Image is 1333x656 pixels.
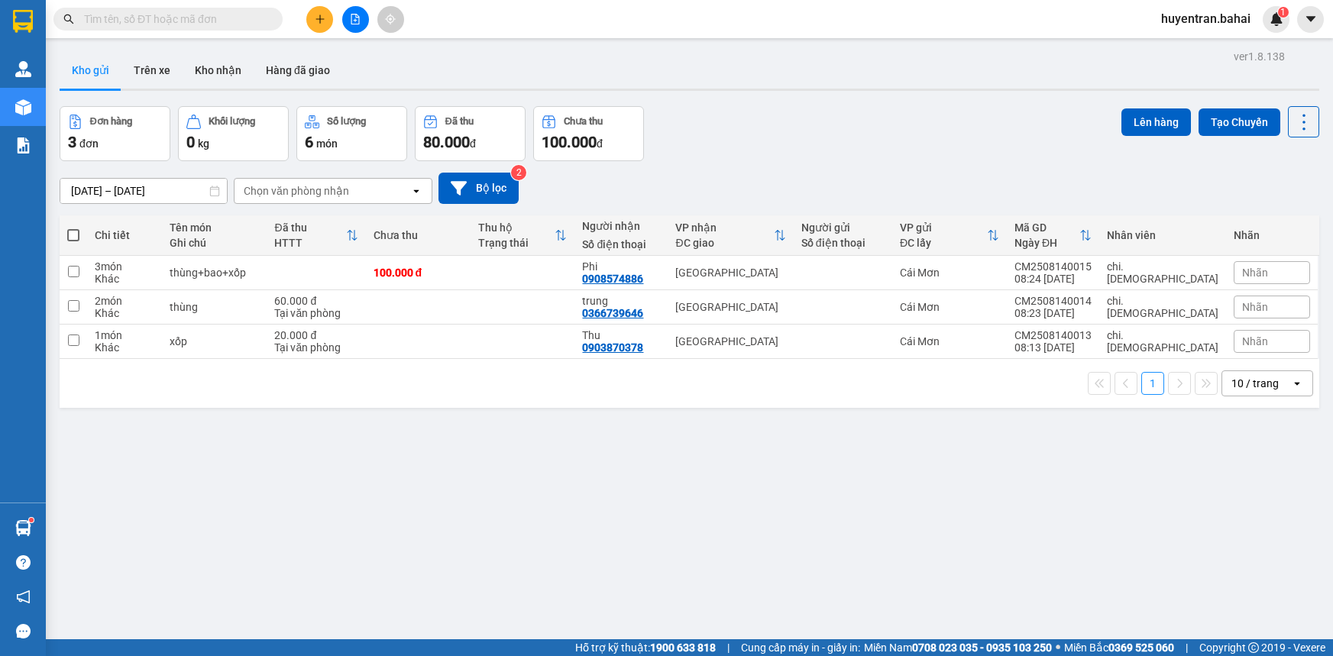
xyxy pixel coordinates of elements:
[1291,377,1303,389] svg: open
[1107,329,1218,354] div: chi.bahai
[582,341,643,354] div: 0903870378
[274,221,345,234] div: Đã thu
[350,14,361,24] span: file-add
[1231,376,1279,391] div: 10 / trang
[1234,229,1310,241] div: Nhãn
[564,116,603,127] div: Chưa thu
[1014,260,1092,273] div: CM2508140015
[471,215,575,256] th: Toggle SortBy
[478,237,555,249] div: Trạng thái
[1107,295,1218,319] div: chi.bahai
[1280,7,1286,18] span: 1
[1014,341,1092,354] div: 08:13 [DATE]
[1064,639,1174,656] span: Miền Bắc
[650,641,716,654] strong: 1900 633 818
[95,295,154,307] div: 2 món
[900,237,987,249] div: ĐC lấy
[582,307,643,319] div: 0366739646
[274,341,358,354] div: Tại văn phòng
[1149,9,1263,28] span: huyentran.bahai
[801,221,885,234] div: Người gửi
[415,106,526,161] button: Đã thu80.000đ
[575,639,716,656] span: Hỗ trợ kỹ thuật:
[15,61,31,77] img: warehouse-icon
[170,335,259,347] div: xốp
[1014,221,1079,234] div: Mã GD
[582,260,660,273] div: Phi
[254,52,342,89] button: Hàng đã giao
[316,137,338,150] span: món
[305,133,313,151] span: 6
[274,329,358,341] div: 20.000 đ
[668,215,793,256] th: Toggle SortBy
[170,301,259,313] div: thùng
[186,133,195,151] span: 0
[1014,295,1092,307] div: CM2508140014
[15,99,31,115] img: warehouse-icon
[801,237,885,249] div: Số điện thoại
[60,179,227,203] input: Select a date range.
[29,518,34,522] sup: 1
[274,295,358,307] div: 60.000 đ
[15,520,31,536] img: warehouse-icon
[511,165,526,180] sup: 2
[675,335,785,347] div: [GEOGRAPHIC_DATA]
[582,295,660,307] div: trung
[267,215,365,256] th: Toggle SortBy
[1014,307,1092,319] div: 08:23 [DATE]
[63,14,74,24] span: search
[1107,229,1218,241] div: Nhân viên
[900,267,999,279] div: Cái Mơn
[900,301,999,313] div: Cái Mơn
[1270,12,1283,26] img: icon-new-feature
[1141,372,1164,395] button: 1
[470,137,476,150] span: đ
[95,307,154,319] div: Khác
[16,624,31,638] span: message
[675,301,785,313] div: [GEOGRAPHIC_DATA]
[1056,645,1060,651] span: ⚪️
[178,106,289,161] button: Khối lượng0kg
[1121,108,1191,136] button: Lên hàng
[170,237,259,249] div: Ghi chú
[377,6,404,33] button: aim
[1014,273,1092,285] div: 08:24 [DATE]
[198,137,209,150] span: kg
[60,106,170,161] button: Đơn hàng3đơn
[582,238,660,250] div: Số điện thoại
[274,307,358,319] div: Tại văn phòng
[315,14,325,24] span: plus
[296,106,407,161] button: Số lượng6món
[900,221,987,234] div: VP gửi
[60,52,121,89] button: Kho gửi
[1007,215,1099,256] th: Toggle SortBy
[445,116,474,127] div: Đã thu
[183,52,254,89] button: Kho nhận
[15,137,31,153] img: solution-icon
[900,335,999,347] div: Cái Mơn
[582,329,660,341] div: Thu
[95,329,154,341] div: 1 món
[274,237,345,249] div: HTTT
[542,133,597,151] span: 100.000
[1242,301,1268,313] span: Nhãn
[95,260,154,273] div: 3 món
[1234,48,1285,65] div: ver 1.8.138
[1304,12,1318,26] span: caret-down
[1199,108,1280,136] button: Tạo Chuyến
[170,267,259,279] div: thùng+bao+xốp
[374,229,463,241] div: Chưa thu
[410,185,422,197] svg: open
[16,555,31,570] span: question-circle
[741,639,860,656] span: Cung cấp máy in - giấy in:
[95,273,154,285] div: Khác
[209,116,255,127] div: Khối lượng
[170,221,259,234] div: Tên món
[385,14,396,24] span: aim
[95,341,154,354] div: Khác
[16,590,31,604] span: notification
[121,52,183,89] button: Trên xe
[1108,641,1174,654] strong: 0369 525 060
[84,11,264,27] input: Tìm tên, số ĐT hoặc mã đơn
[306,6,333,33] button: plus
